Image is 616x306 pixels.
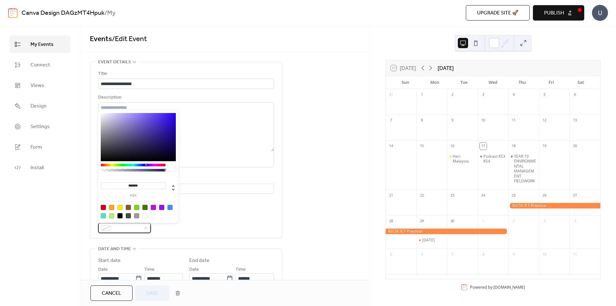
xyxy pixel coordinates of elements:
b: / [105,7,107,19]
div: 8 [418,117,425,124]
div: #FFFFFF [142,213,148,218]
a: My Events [10,36,70,53]
b: My [107,7,116,19]
div: 14 [388,143,395,150]
div: Mon [420,76,449,89]
button: Publish [533,5,584,21]
span: Views [30,82,44,90]
div: 8 [480,251,487,258]
div: 19 [541,143,548,150]
div: 4 [510,91,517,98]
div: IGCSE ICT Practical [508,203,600,208]
div: 4 [571,217,578,224]
span: Cancel [102,290,121,297]
a: Install [10,159,70,176]
a: Canva Design DAGzMT4Hpuk [21,7,105,19]
div: #B8E986 [109,213,114,218]
div: 5 [541,91,548,98]
a: Form [10,138,70,156]
div: YEAR 10 ENVIRONMENTAL MANAGEMENT FIELDWORK [508,154,539,184]
span: Event details [98,58,131,66]
div: Podcast KS3 KS4 [483,154,506,164]
div: #000000 [117,213,123,218]
span: Date [189,266,199,274]
div: 1 [418,91,425,98]
div: #4A90E2 [167,205,173,210]
div: #F5A623 [109,205,114,210]
div: 31 [388,91,395,98]
div: 16 [449,143,456,150]
div: 10 [541,251,548,258]
img: logo [8,8,18,18]
div: 6 [571,91,578,98]
div: Title [98,70,273,78]
span: Design [30,102,47,110]
a: [DOMAIN_NAME] [493,284,525,290]
span: Settings [30,123,50,131]
a: Views [10,77,70,94]
div: 2 [510,217,517,224]
div: Podcast KS3 KS4 [478,154,509,164]
span: Upgrade site 🚀 [477,9,518,17]
div: 1 [480,217,487,224]
div: 5 [388,251,395,258]
div: #BD10E0 [151,205,156,210]
a: Events [90,32,112,46]
div: Hari Malaysia [447,154,478,164]
div: #7ED321 [134,205,139,210]
div: [DATE] [422,238,435,243]
span: Date [98,266,108,274]
div: 12 [541,117,548,124]
div: World Heart Day [416,238,447,243]
div: Sun [391,76,420,89]
div: 22 [418,192,425,199]
div: Hari Malaysia [453,154,475,164]
a: Settings [10,118,70,135]
div: 3 [541,217,548,224]
div: 27 [571,192,578,199]
div: 10 [480,117,487,124]
div: 24 [480,192,487,199]
div: 23 [449,192,456,199]
div: 11 [571,251,578,258]
div: 6 [418,251,425,258]
span: Publish [544,9,564,17]
span: My Events [30,41,54,48]
div: Tue [449,76,478,89]
div: 7 [449,251,456,258]
div: Sat [566,76,595,89]
div: End date [189,257,210,265]
div: 26 [541,192,548,199]
div: #9013FE [159,205,164,210]
div: #9B9B9B [134,213,139,218]
label: hex [101,194,166,197]
div: Start date [98,257,121,265]
span: Connect [30,61,50,69]
a: Connect [10,56,70,74]
div: 28 [388,217,395,224]
div: Location [98,175,273,183]
div: 21 [388,192,395,199]
div: #50E3C2 [101,213,106,218]
div: 15 [418,143,425,150]
span: Time [235,266,246,274]
div: 2 [449,91,456,98]
div: #8B572A [126,205,131,210]
div: #D0021B [101,205,106,210]
div: 20 [571,143,578,150]
div: 9 [510,251,517,258]
span: Time [144,266,155,274]
div: Thu [508,76,537,89]
div: Fri [537,76,566,89]
div: 30 [449,217,456,224]
div: #F8E71C [117,205,123,210]
div: IGCSE ICT Practical [386,229,508,234]
div: 11 [510,117,517,124]
div: U [592,5,608,21]
div: 9 [449,117,456,124]
div: 17 [480,143,487,150]
a: Design [10,97,70,115]
button: Cancel [90,285,133,301]
div: 25 [510,192,517,199]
